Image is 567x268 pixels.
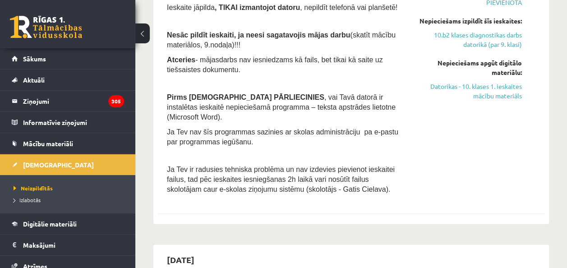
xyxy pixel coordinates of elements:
span: Ja Tev ir radusies tehniska problēma un nav izdevies pievienot ieskaitei failus, tad pēc ieskaite... [167,166,395,193]
a: Mācību materiāli [12,133,124,154]
span: Mācību materiāli [23,139,73,148]
b: , TIKAI izmantojot datoru [215,4,300,11]
a: Maksājumi [12,235,124,255]
a: Aktuāli [12,69,124,90]
span: (skatīt mācību materiālos, 9.nodaļa)!!! [167,31,396,49]
a: Rīgas 1. Tālmācības vidusskola [10,16,82,38]
a: Sākums [12,48,124,69]
a: [DEMOGRAPHIC_DATA] [12,154,124,175]
span: Pirms [DEMOGRAPHIC_DATA] PĀRLIECINIES [167,93,324,101]
i: 305 [108,95,124,107]
b: Atceries [167,56,195,64]
legend: Maksājumi [23,235,124,255]
legend: Informatīvie ziņojumi [23,112,124,133]
a: 10.b2 klases diagnostikas darbs datorikā (par 9. klasi) [413,30,522,49]
span: Nesāc pildīt ieskaiti, ja neesi sagatavojis mājas darbu [167,31,350,39]
span: - mājasdarbs nav iesniedzams kā fails, bet tikai kā saite uz tiešsaistes dokumentu. [167,56,383,74]
a: Digitālie materiāli [12,213,124,234]
a: Informatīvie ziņojumi [12,112,124,133]
span: [DEMOGRAPHIC_DATA] [23,161,94,169]
span: Ja Tev nav šīs programmas sazinies ar skolas administrāciju pa e-pastu par programmas iegūšanu. [167,128,398,146]
a: Izlabotās [14,196,126,204]
span: Sākums [23,55,46,63]
a: Datorikas - 10. klases 1. ieskaites mācību materiāls [413,82,522,101]
span: Aktuāli [23,76,45,84]
div: Nepieciešams apgūt digitālo materiālu: [413,58,522,77]
span: , vai Tavā datorā ir instalētas ieskaitē nepieciešamā programma – teksta apstrādes lietotne (Micr... [167,93,396,121]
a: Neizpildītās [14,184,126,192]
div: Nepieciešams izpildīt šīs ieskaites: [413,16,522,26]
span: Ieskaite jāpilda , nepildīt telefonā vai planšetē! [167,4,397,11]
span: Izlabotās [14,196,41,203]
span: Digitālie materiāli [23,220,77,228]
legend: Ziņojumi [23,91,124,111]
span: Neizpildītās [14,185,53,192]
a: Ziņojumi305 [12,91,124,111]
